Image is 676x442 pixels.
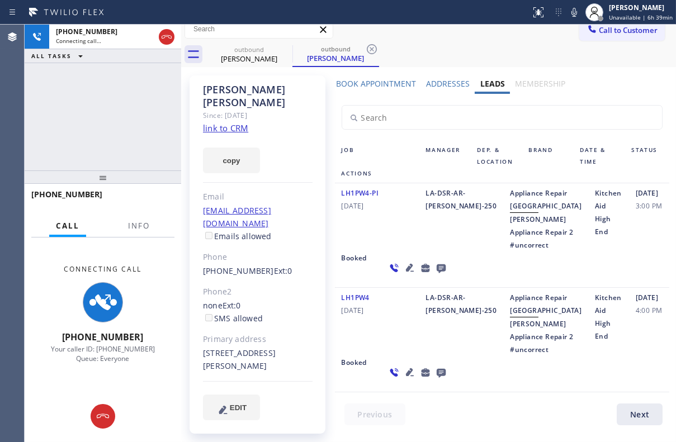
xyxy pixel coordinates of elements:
[223,300,241,311] span: Ext: 0
[49,215,86,237] button: Call
[203,122,248,134] a: link to CRM
[335,168,410,179] div: Actions
[629,291,669,356] div: [DATE]
[515,78,565,89] label: Membership
[91,404,115,429] button: Hang up
[625,144,669,168] div: Status
[203,333,313,346] div: Primary address
[31,52,72,60] span: ALL TASKS
[203,251,313,264] div: Phone
[207,42,291,67] div: Michelle Sanner
[51,344,155,363] span: Your caller ID: [PHONE_NUMBER] Queue: Everyone
[203,148,260,173] button: copy
[128,221,150,231] span: Info
[205,232,212,239] input: Emails allowed
[335,356,380,388] div: Booked
[64,264,142,274] span: Connecting Call
[588,187,628,251] div: Kitchen Aid High End
[274,265,292,276] span: Ext: 0
[419,144,471,168] div: Manager
[609,13,673,21] span: Unavailable | 6h 39min
[203,83,313,109] div: [PERSON_NAME] [PERSON_NAME]
[121,215,157,237] button: Info
[203,205,271,229] a: [EMAIL_ADDRESS][DOMAIN_NAME]
[203,231,272,241] label: Emails allowed
[510,293,582,315] span: Appliance Repair [GEOGRAPHIC_DATA]
[342,293,370,302] span: LH1PW4
[63,331,144,343] span: [PHONE_NUMBER]
[510,319,573,354] span: [PERSON_NAME] Appliance Repair 2 #uncorrect
[25,49,94,63] button: ALL TASKS
[342,199,413,212] span: [DATE]
[230,403,247,412] span: EDIT
[294,53,378,63] div: [PERSON_NAME]
[203,286,313,298] div: Phone2
[203,300,313,325] div: none
[426,78,470,89] label: Addresses
[609,3,673,12] div: [PERSON_NAME]
[480,78,505,89] label: Leads
[336,78,416,89] label: Book Appointment
[203,313,263,324] label: SMS allowed
[185,20,333,38] input: Search
[510,215,573,250] span: [PERSON_NAME] Appliance Repair 2 #uncorrect
[335,144,419,168] div: Job
[56,37,101,45] span: Connecting call…
[599,25,658,35] span: Call to Customer
[566,4,582,20] button: Mute
[203,191,313,203] div: Email
[510,188,582,211] span: Appliance Repair [GEOGRAPHIC_DATA]
[56,27,117,36] span: [PHONE_NUMBER]
[335,251,380,284] div: Booked
[588,291,628,356] div: Kitchen Aid High End
[207,45,291,54] div: outbound
[629,187,669,251] div: [DATE]
[56,221,79,231] span: Call
[573,144,625,168] div: Date & Time
[419,291,504,356] div: LA-DSR-AR-[PERSON_NAME]-250
[294,42,378,66] div: Michelle Sanner
[207,54,291,64] div: [PERSON_NAME]
[31,189,102,199] span: [PHONE_NUMBER]
[205,314,212,321] input: SMS allowed
[342,188,379,198] span: LH1PW4-PI
[159,29,174,45] button: Hang up
[419,187,504,251] div: LA-DSR-AR-[PERSON_NAME]-250
[342,304,413,317] span: [DATE]
[203,109,313,122] div: Since: [DATE]
[636,304,663,317] span: 4:00 PM
[522,144,573,168] div: Brand
[342,106,663,129] input: Search
[294,45,378,53] div: outbound
[636,199,663,212] span: 3:00 PM
[203,395,260,420] button: EDIT
[203,265,274,276] a: [PHONE_NUMBER]
[579,20,665,41] button: Call to Customer
[470,144,522,168] div: Dep. & Location
[203,347,313,373] div: [STREET_ADDRESS][PERSON_NAME]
